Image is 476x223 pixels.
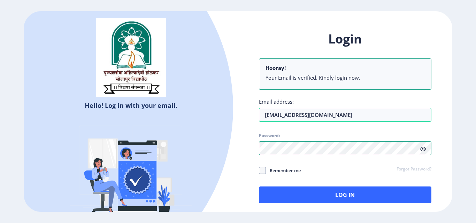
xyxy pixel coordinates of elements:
img: sulogo.png [96,18,166,97]
label: Password: [259,133,280,138]
h1: Login [259,31,431,47]
b: Hooray! [266,64,286,71]
input: Email address [259,108,431,122]
span: Remember me [266,166,301,175]
a: Forgot Password? [397,166,431,173]
li: Your Email is verified. Kindly login now. [266,74,425,81]
label: Email address: [259,98,294,105]
button: Log In [259,186,431,203]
